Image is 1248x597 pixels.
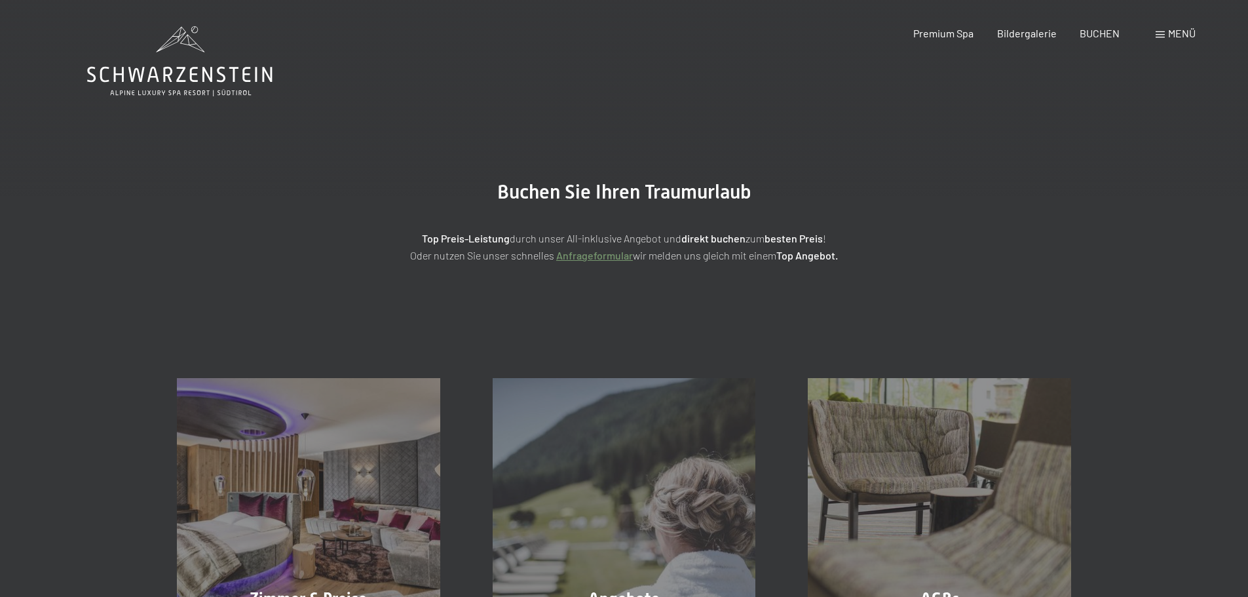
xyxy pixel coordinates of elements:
[997,27,1057,39] a: Bildergalerie
[497,180,751,203] span: Buchen Sie Ihren Traumurlaub
[556,249,633,261] a: Anfrageformular
[681,232,746,244] strong: direkt buchen
[1168,27,1196,39] span: Menü
[422,232,510,244] strong: Top Preis-Leistung
[776,249,838,261] strong: Top Angebot.
[765,232,823,244] strong: besten Preis
[1080,27,1120,39] a: BUCHEN
[913,27,974,39] a: Premium Spa
[297,230,952,263] p: durch unser All-inklusive Angebot und zum ! Oder nutzen Sie unser schnelles wir melden uns gleich...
